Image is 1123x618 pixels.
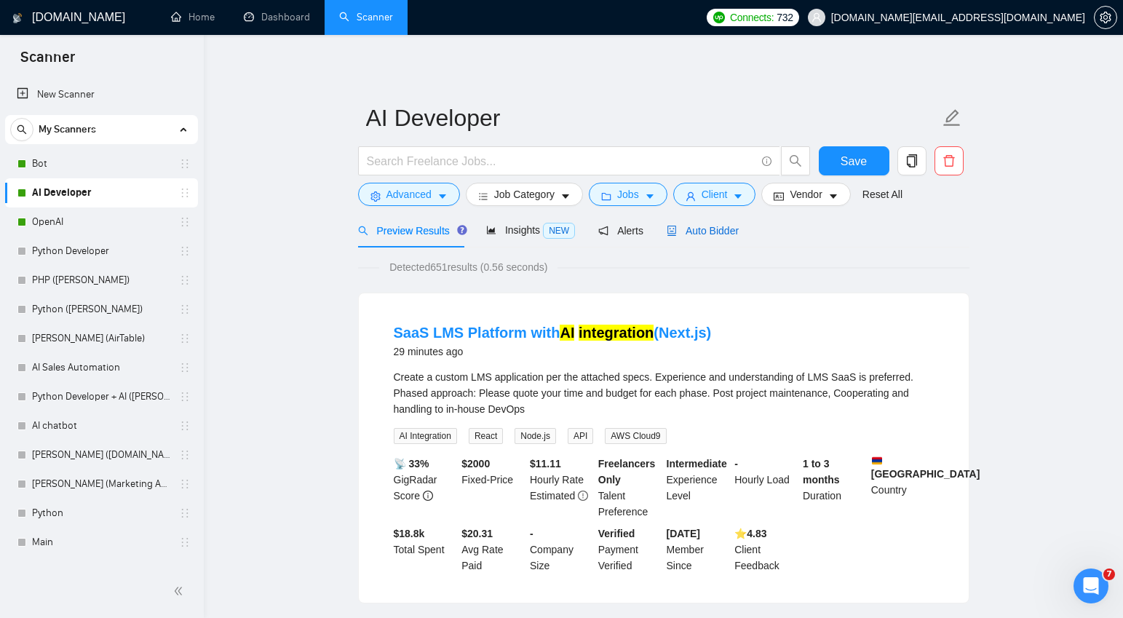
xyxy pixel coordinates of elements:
[841,152,867,170] span: Save
[244,11,310,23] a: dashboardDashboard
[9,47,87,77] span: Scanner
[803,458,840,486] b: 1 to 3 months
[171,11,215,23] a: homeHome
[777,9,793,25] span: 732
[32,470,170,499] a: [PERSON_NAME] (Marketing Automation)
[828,191,838,202] span: caret-down
[1095,12,1116,23] span: setting
[601,191,611,202] span: folder
[761,183,850,206] button: idcardVendorcaret-down
[790,186,822,202] span: Vendor
[781,146,810,175] button: search
[32,382,170,411] a: Python Developer + AI ([PERSON_NAME])
[598,458,656,486] b: Freelancers Only
[494,186,555,202] span: Job Category
[543,223,575,239] span: NEW
[667,226,677,236] span: robot
[456,223,469,237] div: Tooltip anchor
[12,7,23,30] img: logo
[32,266,170,295] a: PHP ([PERSON_NAME])
[1094,6,1117,29] button: setting
[32,557,170,586] a: AI Різне
[731,456,800,520] div: Hourly Load
[713,12,725,23] img: upwork-logo.png
[819,146,889,175] button: Save
[762,157,771,166] span: info-circle
[530,458,561,470] b: $ 11.11
[339,11,393,23] a: searchScanner
[179,507,191,519] span: holder
[730,9,774,25] span: Connects:
[686,191,696,202] span: user
[358,225,463,237] span: Preview Results
[179,158,191,170] span: holder
[530,490,575,502] span: Estimated
[366,100,940,136] input: Scanner name...
[1074,569,1108,603] iframe: Intercom live chat
[39,115,96,144] span: My Scanners
[667,225,739,237] span: Auto Bidder
[461,528,493,539] b: $20.31
[10,118,33,141] button: search
[800,456,868,520] div: Duration
[32,499,170,528] a: Python
[173,584,188,598] span: double-left
[179,274,191,286] span: holder
[595,526,664,574] div: Payment Verified
[437,191,448,202] span: caret-down
[515,428,556,444] span: Node.js
[868,456,937,520] div: Country
[423,491,433,501] span: info-circle
[664,526,732,574] div: Member Since
[391,526,459,574] div: Total Spent
[595,456,664,520] div: Talent Preference
[179,362,191,373] span: holder
[598,225,643,237] span: Alerts
[702,186,728,202] span: Client
[782,154,809,167] span: search
[394,369,934,417] div: Create a custom LMS application per the attached specs. Experience and understanding of LMS SaaS ...
[617,186,639,202] span: Jobs
[179,187,191,199] span: holder
[527,456,595,520] div: Hourly Rate
[394,325,712,341] a: SaaS LMS Platform withAI integration(Next.js)
[11,124,33,135] span: search
[32,237,170,266] a: Python Developer
[391,456,459,520] div: GigRadar Score
[1094,12,1117,23] a: setting
[394,528,425,539] b: $ 18.8k
[871,456,980,480] b: [GEOGRAPHIC_DATA]
[733,191,743,202] span: caret-down
[589,183,667,206] button: folderJobscaret-down
[934,146,964,175] button: delete
[664,456,732,520] div: Experience Level
[394,428,457,444] span: AI Integration
[32,411,170,440] a: AI chatbot
[5,80,198,109] li: New Scanner
[379,259,557,275] span: Detected 651 results (0.56 seconds)
[774,191,784,202] span: idcard
[486,224,575,236] span: Insights
[862,186,902,202] a: Reset All
[605,428,666,444] span: AWS Cloud9
[560,325,574,341] mark: AI
[898,154,926,167] span: copy
[179,420,191,432] span: holder
[598,528,635,539] b: Verified
[32,353,170,382] a: AI Sales Automation
[486,225,496,235] span: area-chart
[459,456,527,520] div: Fixed-Price
[578,491,588,501] span: exclamation-circle
[667,458,727,470] b: Intermediate
[897,146,926,175] button: copy
[179,216,191,228] span: holder
[673,183,756,206] button: userClientcaret-down
[32,528,170,557] a: Main
[179,391,191,403] span: holder
[32,440,170,470] a: [PERSON_NAME] ([DOMAIN_NAME] - Zapier - Jotform)
[935,154,963,167] span: delete
[943,108,961,127] span: edit
[872,456,882,466] img: 🇦🇲
[598,226,608,236] span: notification
[32,295,170,324] a: Python ([PERSON_NAME])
